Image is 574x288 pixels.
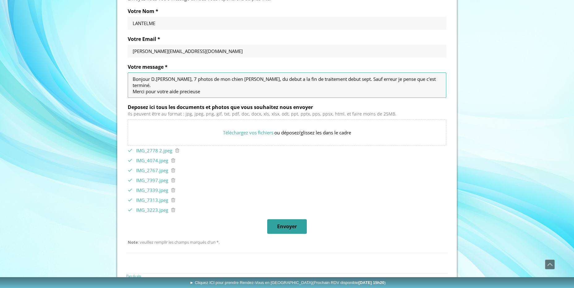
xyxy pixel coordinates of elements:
[136,187,168,193] div: IMG_7339.jpeg
[267,219,307,234] button: Envoyer
[126,273,141,278] a: Plan du site
[133,76,441,94] textarea: Bonjour D.[PERSON_NAME], 7 photos de mon chien [PERSON_NAME], du debut a la fin de traitement deb...
[136,147,172,154] div: IMG_2778 2.jpeg
[545,260,555,269] a: Défiler vers le haut
[133,20,441,26] input: Votre Nom *
[128,111,446,117] div: Ils peuvent être au format : jpg, jpeg, png, gif, txt, pdf, doc, docx, xls, xlsx, odt, ppt, pptx,...
[312,280,386,285] span: (Prochain RDV disponible )
[136,177,168,183] div: IMG_7397.jpeg
[545,260,555,269] span: Défiler vers le haut
[128,240,446,245] div: : veuillez remplir les champs marqués d'un *.
[133,48,441,54] input: Votre Email *
[128,104,446,110] label: Deposez ici tous les documents et photos que vous souhaitez nous envoyer
[190,280,386,285] span: ► Cliquez ICI pour prendre Rendez-Vous en [GEOGRAPHIC_DATA]
[128,36,446,42] label: Votre Email *
[136,157,168,164] div: IMG_4074.jpeg
[136,167,168,173] div: IMG_2767.jpeg
[128,8,446,14] label: Votre Nom *
[136,207,168,213] div: IMG_3223.jpeg
[358,280,384,285] b: [DATE] 15h20
[128,64,446,70] label: Votre message *
[136,197,168,203] div: IMG_7313.jpeg
[128,239,138,245] strong: Note
[277,223,297,230] span: Envoyer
